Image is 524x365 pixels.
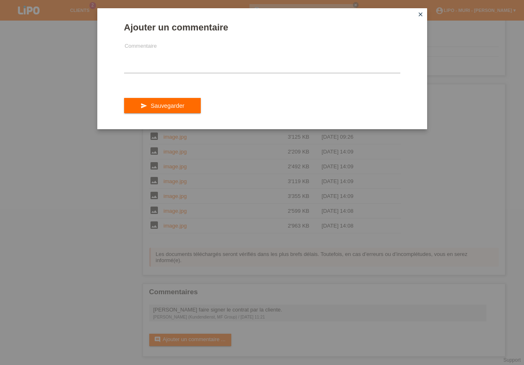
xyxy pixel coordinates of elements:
[124,22,400,33] h1: Ajouter un commentaire
[124,98,201,114] button: send Sauvegarder
[417,11,424,18] i: close
[141,102,147,109] i: send
[150,102,184,109] span: Sauvegarder
[415,10,426,20] a: close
